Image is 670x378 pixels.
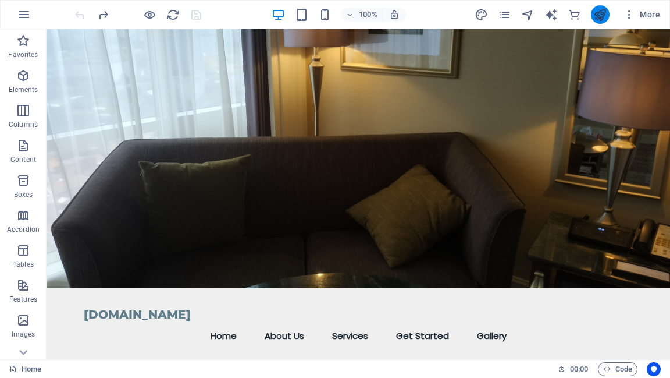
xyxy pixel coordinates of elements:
button: Code [598,362,637,376]
span: 00 00 [570,362,588,376]
span: Code [603,362,632,376]
button: Usercentrics [647,362,661,376]
button: design [475,8,489,22]
p: Images [12,330,35,339]
button: More [619,5,665,24]
i: Publish [593,8,607,22]
p: Elements [9,85,38,94]
span: : [578,365,580,373]
button: reload [166,8,180,22]
p: Favorites [8,50,38,59]
button: publish [591,5,610,24]
button: Click here to leave preview mode and continue editing [142,8,156,22]
i: Design (Ctrl+Alt+Y) [475,8,488,22]
i: AI Writer [544,8,558,22]
i: Pages (Ctrl+Alt+S) [498,8,511,22]
p: Tables [13,260,34,269]
button: text_generator [544,8,558,22]
i: Navigator [521,8,534,22]
i: Redo: Change level (Ctrl+Y, ⌘+Y) [97,8,110,22]
p: Features [9,295,37,304]
i: Reload page [166,8,180,22]
button: commerce [568,8,582,22]
button: 100% [341,8,383,22]
p: Accordion [7,225,40,234]
span: More [623,9,660,20]
p: Boxes [14,190,33,199]
i: On resize automatically adjust zoom level to fit chosen device. [389,9,400,20]
h6: Session time [558,362,589,376]
p: Columns [9,120,38,129]
button: pages [498,8,512,22]
button: navigator [521,8,535,22]
a: Click to cancel selection. Double-click to open Pages [9,362,41,376]
p: Content [10,155,36,164]
button: redo [96,8,110,22]
h6: 100% [359,8,377,22]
